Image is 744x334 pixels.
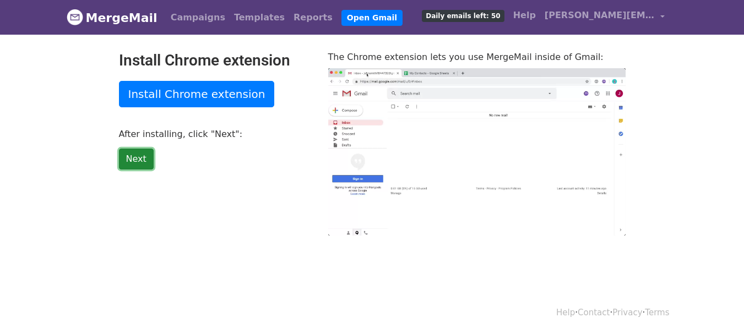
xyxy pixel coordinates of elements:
[556,308,575,317] a: Help
[67,6,158,29] a: MergeMail
[422,10,504,22] span: Daily emails left: 50
[612,308,642,317] a: Privacy
[289,7,337,29] a: Reports
[166,7,230,29] a: Campaigns
[328,51,626,63] p: The Chrome extension lets you use MergeMail inside of Gmail:
[119,128,312,140] p: After installing, click "Next":
[689,281,744,334] iframe: Chat Widget
[578,308,610,317] a: Contact
[119,149,154,169] a: Next
[540,4,669,30] a: [PERSON_NAME][EMAIL_ADDRESS][DOMAIN_NAME]
[417,4,508,26] a: Daily emails left: 50
[119,81,275,107] a: Install Chrome extension
[509,4,540,26] a: Help
[67,9,83,25] img: MergeMail logo
[230,7,289,29] a: Templates
[119,51,312,70] h2: Install Chrome extension
[341,10,403,26] a: Open Gmail
[645,308,669,317] a: Terms
[545,9,655,22] span: [PERSON_NAME][EMAIL_ADDRESS][DOMAIN_NAME]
